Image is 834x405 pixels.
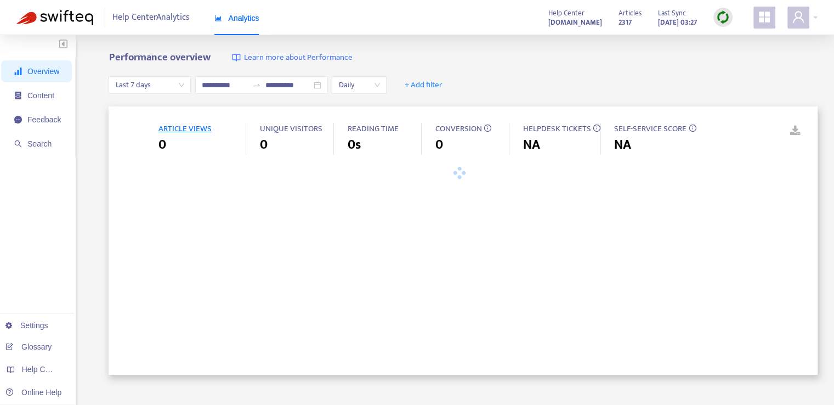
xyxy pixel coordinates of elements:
span: CONVERSION [435,122,481,136]
span: HELPDESK TICKETS [523,122,591,136]
span: Analytics [214,14,259,22]
span: Help Center Analytics [112,7,190,28]
span: container [14,92,22,99]
strong: [DATE] 03:27 [658,16,697,29]
span: NA [614,135,631,155]
span: UNIQUE VISITORS [259,122,322,136]
span: appstore [758,10,771,24]
a: [DOMAIN_NAME] [548,16,602,29]
span: to [252,81,261,89]
span: user [792,10,805,24]
span: Content [27,91,54,100]
span: 0 [259,135,267,155]
b: Performance overview [109,49,210,66]
a: Settings [5,321,48,330]
span: 0s [347,135,360,155]
span: area-chart [214,14,222,22]
span: Learn more about Performance [243,52,352,64]
span: SELF-SERVICE SCORE [614,122,687,136]
span: + Add filter [405,78,442,92]
span: Help Center [548,7,585,19]
button: + Add filter [396,76,451,94]
a: Learn more about Performance [232,52,352,64]
span: READING TIME [347,122,398,136]
img: image-link [232,53,241,62]
span: search [14,140,22,148]
span: Feedback [27,115,61,124]
img: sync.dc5367851b00ba804db3.png [716,10,730,24]
span: Daily [338,77,380,93]
a: Glossary [5,342,52,351]
span: message [14,116,22,123]
span: Overview [27,67,59,76]
span: Last Sync [658,7,686,19]
span: NA [523,135,540,155]
img: Swifteq [16,10,93,25]
span: ARTICLE VIEWS [158,122,211,136]
span: 0 [158,135,166,155]
span: Search [27,139,52,148]
span: Last 7 days [115,77,184,93]
a: Online Help [5,388,61,397]
span: 0 [435,135,442,155]
span: Help Centers [22,365,67,374]
strong: 2317 [619,16,632,29]
span: swap-right [252,81,261,89]
span: signal [14,67,22,75]
span: Articles [619,7,642,19]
